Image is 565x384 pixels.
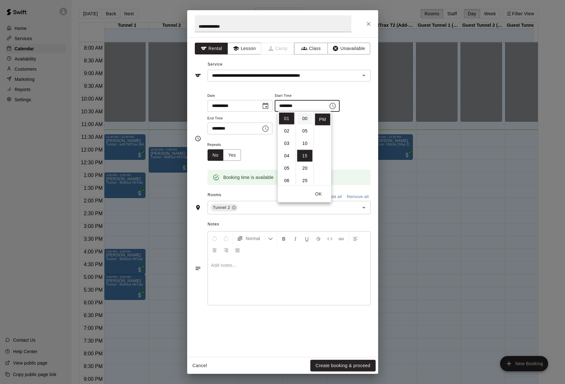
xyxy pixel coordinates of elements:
[301,233,312,244] button: Format Underline
[315,114,330,125] li: PM
[208,92,272,100] span: Date
[210,204,233,211] span: Tunnel 2
[297,162,313,174] li: 20 minutes
[279,162,294,174] li: 5 hours
[259,100,272,112] button: Choose date, selected date is Oct 13, 2025
[195,265,201,272] svg: Notes
[234,233,276,244] button: Formatting Options
[221,233,231,244] button: Redo
[246,235,268,242] span: Normal
[359,71,368,80] button: Open
[363,18,374,30] button: Close
[297,138,313,149] li: 10 minutes
[208,62,222,67] span: Service
[314,111,331,185] ul: Select meridiem
[208,219,370,230] span: Notes
[279,233,289,244] button: Format Bold
[326,100,339,112] button: Choose time, selected time is 1:15 PM
[308,188,329,200] button: OK
[297,150,313,162] li: 15 minutes
[261,43,295,54] span: Camps can only be created in the Services page
[294,43,328,54] button: Class
[279,138,294,149] li: 3 hours
[208,193,221,197] span: Rooms
[336,233,347,244] button: Insert Link
[208,114,272,123] span: End Time
[195,43,228,54] button: Rental
[310,360,375,372] button: Create booking & proceed
[259,122,272,135] button: Choose time, selected time is 1:45 PM
[275,92,340,100] span: Start Time
[279,125,294,137] li: 2 hours
[297,113,313,124] li: 0 minutes
[195,135,201,142] svg: Timing
[279,150,294,162] li: 4 hours
[208,141,246,149] span: Repeats
[209,233,220,244] button: Undo
[223,172,274,183] div: Booking time is available
[208,149,241,161] div: outlined button group
[195,204,201,211] svg: Rooms
[228,43,261,54] button: Lesson
[350,233,361,244] button: Left Align
[279,175,294,187] li: 6 hours
[195,72,201,79] svg: Service
[223,149,241,161] button: Yes
[210,204,238,211] div: Tunnel 2
[328,43,370,54] button: Unavailable
[290,233,301,244] button: Format Italics
[232,244,243,256] button: Justify Align
[221,244,231,256] button: Right Align
[313,233,324,244] button: Format Strikethrough
[296,111,314,185] ul: Select minutes
[297,175,313,187] li: 25 minutes
[345,192,371,202] button: Remove all
[279,113,294,124] li: 1 hours
[297,125,313,137] li: 5 minutes
[324,233,335,244] button: Insert Code
[190,360,210,372] button: Cancel
[359,203,368,212] button: Open
[209,244,220,256] button: Center Align
[208,149,224,161] button: No
[325,192,345,202] button: Add all
[278,111,296,185] ul: Select hours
